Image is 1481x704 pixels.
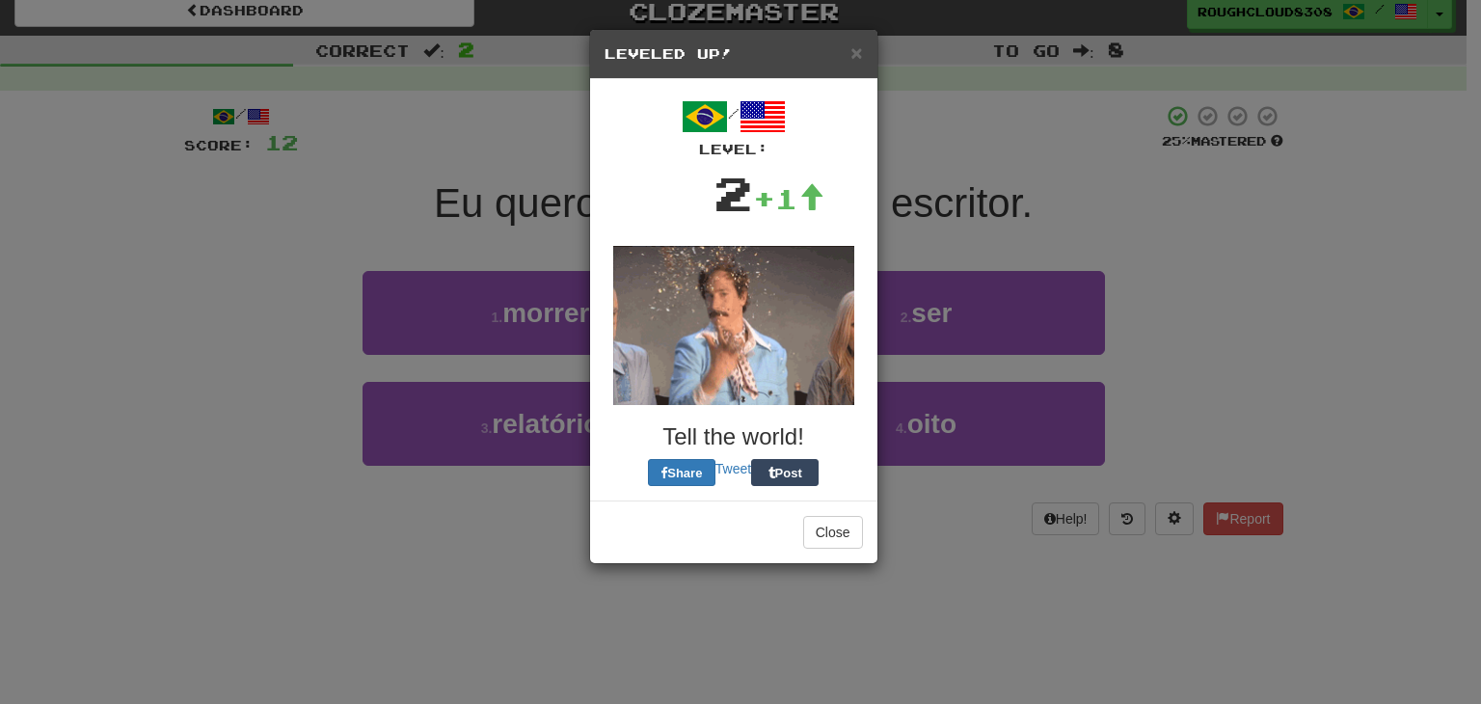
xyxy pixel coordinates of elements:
[714,159,753,227] div: 2
[803,516,863,549] button: Close
[605,94,863,159] div: /
[850,41,862,64] span: ×
[751,459,819,486] button: Post
[648,459,715,486] button: Share
[850,42,862,63] button: Close
[605,140,863,159] div: Level:
[605,424,863,449] h3: Tell the world!
[715,461,751,476] a: Tweet
[613,246,854,405] img: glitter-d35a814c05fa227b87dd154a45a5cc37aaecd56281fd9d9cd8133c9defbd597c.gif
[605,44,863,64] h5: Leveled Up!
[753,179,824,218] div: +1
